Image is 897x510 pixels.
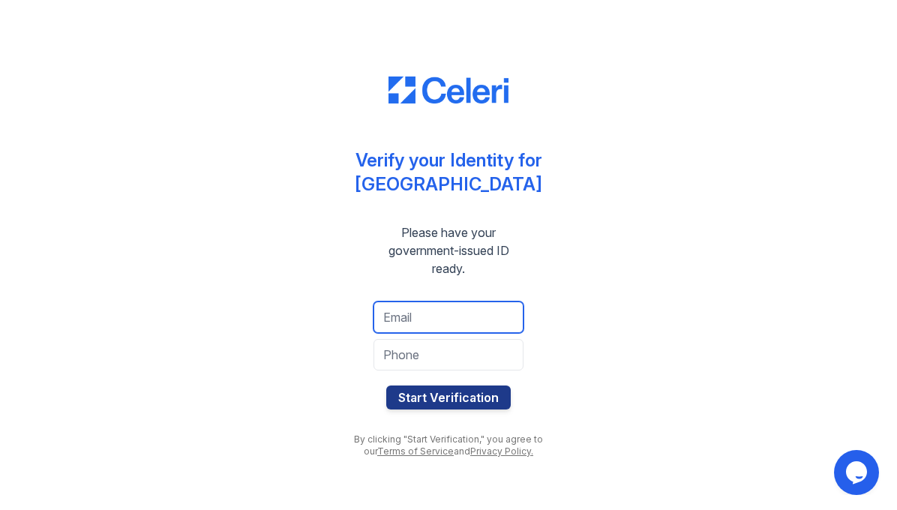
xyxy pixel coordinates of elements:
[373,339,523,370] input: Phone
[355,148,542,196] div: Verify your Identity for [GEOGRAPHIC_DATA]
[377,445,454,457] a: Terms of Service
[386,385,511,409] button: Start Verification
[373,301,523,333] input: Email
[470,445,533,457] a: Privacy Policy.
[343,433,553,457] div: By clicking "Start Verification," you agree to our and
[388,76,508,103] img: CE_Logo_Blue-a8612792a0a2168367f1c8372b55b34899dd931a85d93a1a3d3e32e68fde9ad4.png
[834,450,882,495] iframe: chat widget
[343,223,553,277] div: Please have your government-issued ID ready.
